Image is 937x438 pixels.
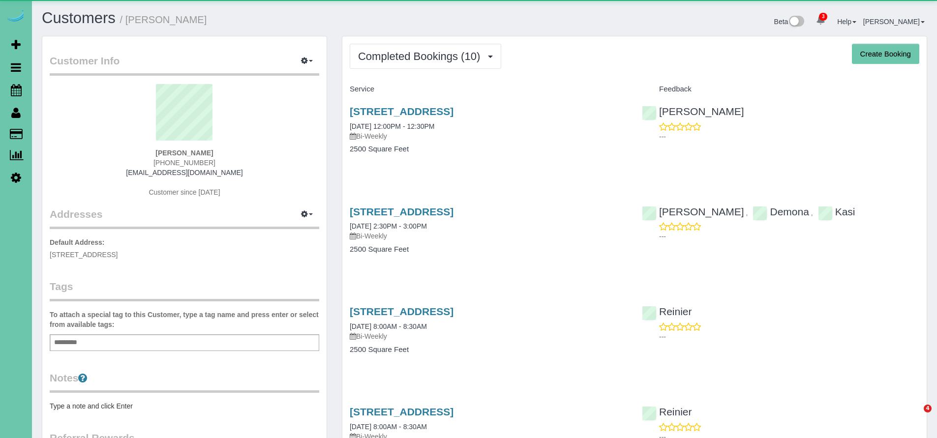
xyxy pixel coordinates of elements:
a: Reinier [642,306,692,317]
h4: Feedback [642,85,919,93]
a: [DATE] 2:30PM - 3:00PM [350,222,427,230]
a: 3 [811,10,830,31]
h4: Service [350,85,627,93]
label: Default Address: [50,237,105,247]
a: Beta [774,18,805,26]
legend: Customer Info [50,54,319,76]
a: [STREET_ADDRESS] [350,106,453,117]
span: Completed Bookings (10) [358,50,485,62]
img: New interface [788,16,804,29]
p: Bi-Weekly [350,131,627,141]
a: [STREET_ADDRESS] [350,206,453,217]
strong: [PERSON_NAME] [155,149,213,157]
a: Customers [42,9,116,27]
h4: 2500 Square Feet [350,245,627,254]
h4: 2500 Square Feet [350,145,627,153]
p: --- [659,132,919,142]
span: 3 [819,13,827,21]
button: Completed Bookings (10) [350,44,501,69]
a: [DATE] 12:00PM - 12:30PM [350,122,434,130]
a: [PERSON_NAME] [642,206,744,217]
a: Help [837,18,856,26]
legend: Notes [50,371,319,393]
a: [STREET_ADDRESS] [350,306,453,317]
span: 4 [924,405,932,412]
label: To attach a special tag to this Customer, type a tag name and press enter or select from availabl... [50,310,319,329]
a: Kasi [818,206,855,217]
p: Bi-Weekly [350,331,627,341]
a: [EMAIL_ADDRESS][DOMAIN_NAME] [126,169,242,176]
h4: 2500 Square Feet [350,346,627,354]
a: Reinier [642,406,692,417]
p: Bi-Weekly [350,231,627,241]
iframe: Intercom live chat [904,405,927,428]
button: Create Booking [852,44,919,64]
legend: Tags [50,279,319,301]
a: Demona [753,206,809,217]
span: [PHONE_NUMBER] [153,159,215,167]
small: / [PERSON_NAME] [120,14,207,25]
span: , [746,209,748,217]
p: --- [659,332,919,342]
span: , [811,209,813,217]
a: [PERSON_NAME] [642,106,744,117]
a: [DATE] 8:00AM - 8:30AM [350,423,427,431]
a: [DATE] 8:00AM - 8:30AM [350,322,427,330]
img: Automaid Logo [6,10,26,24]
span: Customer since [DATE] [149,188,220,196]
a: [STREET_ADDRESS] [350,406,453,417]
a: [PERSON_NAME] [863,18,925,26]
p: --- [659,232,919,241]
span: [STREET_ADDRESS] [50,251,118,259]
pre: Type a note and click Enter [50,401,319,411]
